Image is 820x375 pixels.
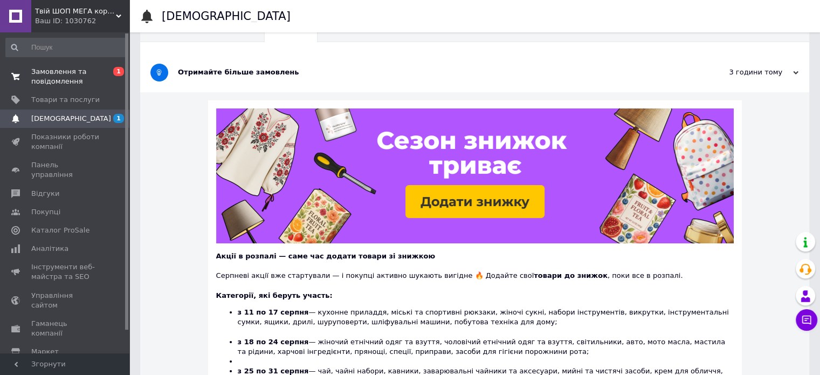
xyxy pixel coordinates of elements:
[31,291,100,310] span: Управління сайтом
[31,189,59,199] span: Відгуки
[31,95,100,105] span: Товари та послуги
[5,38,127,57] input: Пошук
[178,67,691,77] div: Отримайте більше замовлень
[216,261,734,281] div: Серпневі акції вже стартували — і покупці активно шукають вигідне 🔥 Додайте свої , поки все в роз...
[31,67,100,86] span: Замовлення та повідомлення
[238,338,309,346] b: з 18 по 24 серпня
[31,114,111,124] span: [DEMOGRAPHIC_DATA]
[238,308,309,316] b: з 11 по 17 серпня
[691,67,798,77] div: 3 години тому
[534,271,608,279] b: товари до знижок
[216,291,333,299] b: Категорії, які беруть участь:
[35,6,116,16] span: Твій ШОП МЕГА корисних речей "Механік"
[31,319,100,338] span: Гаманець компанії
[113,114,124,123] span: 1
[238,337,734,357] li: — жіночий етнічний одяг та взуття, чоловічий етнічний одяг та взуття, світильники, авто, мото мас...
[31,347,59,357] span: Маркет
[31,132,100,152] span: Показники роботи компанії
[31,262,100,282] span: Інструменти веб-майстра та SEO
[216,252,435,260] b: Акції в розпалі — саме час додати товари зі знижкою
[113,67,124,76] span: 1
[35,16,129,26] div: Ваш ID: 1030762
[796,309,817,331] button: Чат з покупцем
[238,308,734,337] li: — кухонне приладдя, міські та спортивні рюкзаки, жіночі сукні, набори інструментів, викрутки, інс...
[31,226,89,235] span: Каталог ProSale
[31,160,100,180] span: Панель управління
[31,207,60,217] span: Покупці
[31,244,68,254] span: Аналітика
[162,10,291,23] h1: [DEMOGRAPHIC_DATA]
[238,367,309,375] b: з 25 по 31 серпня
